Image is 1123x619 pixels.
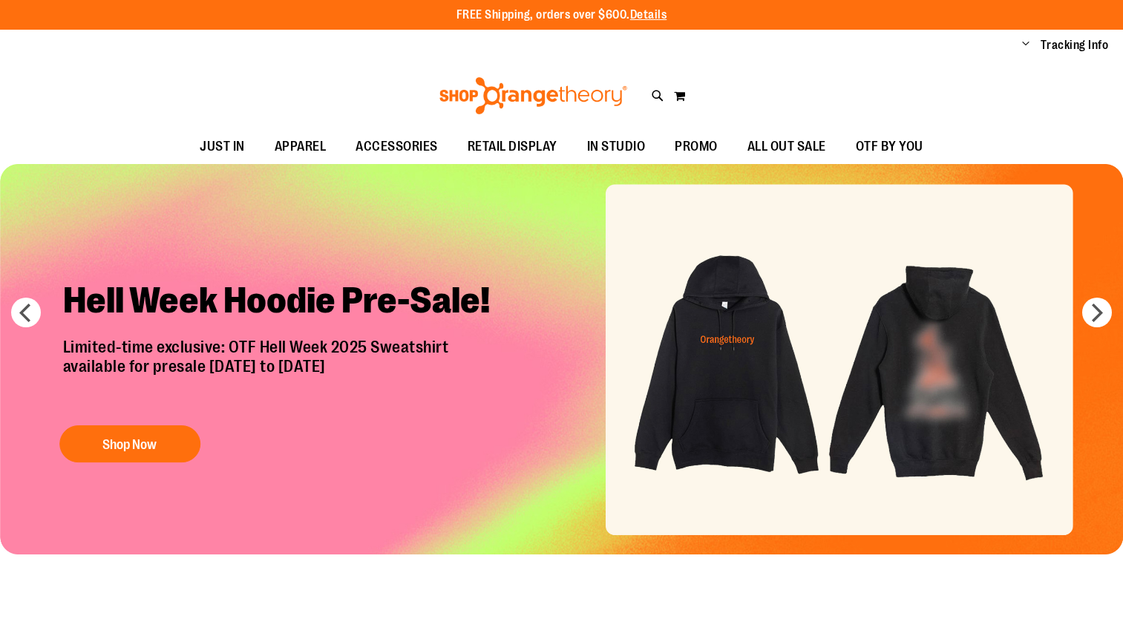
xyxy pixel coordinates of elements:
a: Tracking Info [1041,37,1109,53]
p: FREE Shipping, orders over $600. [456,7,667,24]
span: OTF BY YOU [856,130,923,163]
a: ACCESSORIES [341,130,453,164]
a: IN STUDIO [572,130,661,164]
a: Details [630,8,667,22]
span: ACCESSORIES [356,130,438,163]
h2: Hell Week Hoodie Pre-Sale! [52,267,516,338]
span: JUST IN [200,130,245,163]
a: RETAIL DISPLAY [453,130,572,164]
span: ALL OUT SALE [747,130,826,163]
a: APPAREL [260,130,341,164]
span: IN STUDIO [587,130,646,163]
p: Limited-time exclusive: OTF Hell Week 2025 Sweatshirt available for presale [DATE] to [DATE] [52,338,516,410]
a: JUST IN [185,130,260,164]
a: ALL OUT SALE [733,130,841,164]
a: OTF BY YOU [841,130,938,164]
a: PROMO [660,130,733,164]
button: Shop Now [59,425,200,462]
span: PROMO [675,130,718,163]
span: APPAREL [275,130,327,163]
button: next [1082,298,1112,327]
button: Account menu [1022,38,1029,53]
button: prev [11,298,41,327]
img: Shop Orangetheory [437,77,629,114]
span: RETAIL DISPLAY [468,130,557,163]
